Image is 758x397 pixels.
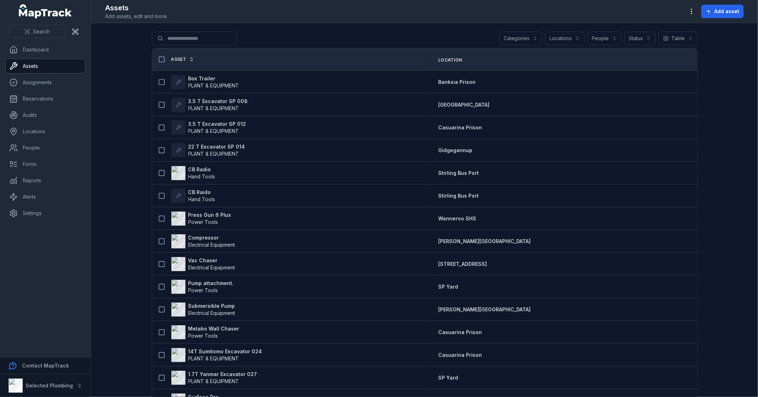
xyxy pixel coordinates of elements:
[438,193,479,199] span: Stirling Bus Port
[188,166,215,173] strong: CB Radio
[188,287,218,293] span: Power Tools
[188,242,235,248] span: Electrical Equipment
[171,302,235,317] a: Submersible PumpElectrical Equipment
[438,170,479,176] span: Stirling Bus Port
[188,120,246,128] strong: 3.5 T Excavator SP 012
[9,25,66,38] button: Search
[171,57,194,62] a: Asset
[438,238,531,245] a: [PERSON_NAME][GEOGRAPHIC_DATA]
[188,280,234,287] strong: Pump attachment.
[171,257,235,271] a: Vac ChaserElectrical Equipment
[438,352,482,359] a: Casuarina Prison
[188,173,215,179] span: Hand Tools
[188,151,239,157] span: PLANT & EQUIPMENT
[438,238,531,244] span: [PERSON_NAME][GEOGRAPHIC_DATA]
[6,206,85,220] a: Settings
[105,3,168,13] h2: Assets
[171,211,231,226] a: Press Gun 6 PlusPower Tools
[171,234,235,248] a: CompressorElectrical Equipment
[545,32,585,45] button: Locations
[188,219,218,225] span: Power Tools
[33,28,50,35] span: Search
[171,325,240,339] a: Metabo Wall ChaserPower Tools
[171,371,257,385] a: 1.7T Yanmar Excavator 027PLANT & EQUIPMENT
[6,92,85,106] a: Reservations
[171,57,187,62] span: Asset
[6,157,85,171] a: Forms
[188,333,218,339] span: Power Tools
[6,124,85,139] a: Locations
[438,261,487,268] a: [STREET_ADDRESS]
[6,43,85,57] a: Dashboard
[438,215,476,222] a: Wanneroo SHS
[188,82,239,88] span: PLANT & EQUIPMENT
[438,147,472,154] a: Gidgegannup
[188,234,235,241] strong: Compressor
[438,329,482,335] span: Casuarina Prison
[188,128,239,134] span: PLANT & EQUIPMENT
[188,196,215,202] span: Hand Tools
[188,105,239,111] span: PLANT & EQUIPMENT
[438,101,489,108] a: [GEOGRAPHIC_DATA]
[188,257,235,264] strong: Vac Chaser
[438,283,458,290] a: SP Yard
[171,120,246,135] a: 3.5 T Excavator SP 012PLANT & EQUIPMENT
[171,166,215,180] a: CB RadioHand Tools
[6,173,85,188] a: Reports
[701,5,744,18] button: Add asset
[438,170,479,177] a: Stirling Bus Port
[171,280,234,294] a: Pump attachment.Power Tools
[499,32,542,45] button: Categories
[188,348,262,355] strong: 14T Sumitomo Excavator 024
[171,143,245,157] a: 22 T Excavator SP 014PLANT & EQUIPMENT
[438,306,531,313] a: [PERSON_NAME][GEOGRAPHIC_DATA]
[26,382,73,388] strong: Selected Plumbing
[188,355,239,361] span: PLANT & EQUIPMENT
[171,189,215,203] a: CB RaidoHand Tools
[6,190,85,204] a: Alerts
[188,75,239,82] strong: Box Trailer
[188,211,231,219] strong: Press Gun 6 Plus
[714,8,739,15] span: Add asset
[188,143,245,150] strong: 22 T Excavator SP 014
[438,79,475,86] a: Banksia Prison
[658,32,698,45] button: Table
[438,329,482,336] a: Casuarina Prison
[171,98,248,112] a: 3.5 T Excavator SP 008PLANT & EQUIPMENT
[188,310,235,316] span: Electrical Equipment
[438,352,482,358] span: Casuarina Prison
[188,378,239,384] span: PLANT & EQUIPMENT
[438,306,531,312] span: [PERSON_NAME][GEOGRAPHIC_DATA]
[171,348,262,362] a: 14T Sumitomo Excavator 024PLANT & EQUIPMENT
[171,75,239,89] a: Box TrailerPLANT & EQUIPMENT
[438,147,472,153] span: Gidgegannup
[188,264,235,270] span: Electrical Equipment
[6,59,85,73] a: Assets
[438,79,475,85] span: Banksia Prison
[438,124,482,131] a: Casuarina Prison
[6,75,85,90] a: Assignments
[438,374,458,381] a: SP Yard
[6,141,85,155] a: People
[587,32,622,45] button: People
[438,192,479,199] a: Stirling Bus Port
[188,302,235,310] strong: Submersible Pump
[438,284,458,290] span: SP Yard
[438,375,458,381] span: SP Yard
[438,215,476,221] span: Wanneroo SHS
[438,57,462,63] span: Location
[438,102,489,108] span: [GEOGRAPHIC_DATA]
[624,32,656,45] button: Status
[22,363,69,369] strong: Contact MapTrack
[438,124,482,130] span: Casuarina Prison
[188,325,240,332] strong: Metabo Wall Chaser
[105,13,168,20] span: Add assets, edit and more.
[19,4,72,18] a: MapTrack
[188,371,257,378] strong: 1.7T Yanmar Excavator 027
[6,108,85,122] a: Audits
[188,189,215,196] strong: CB Raido
[188,98,248,105] strong: 3.5 T Excavator SP 008
[438,261,487,267] span: [STREET_ADDRESS]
